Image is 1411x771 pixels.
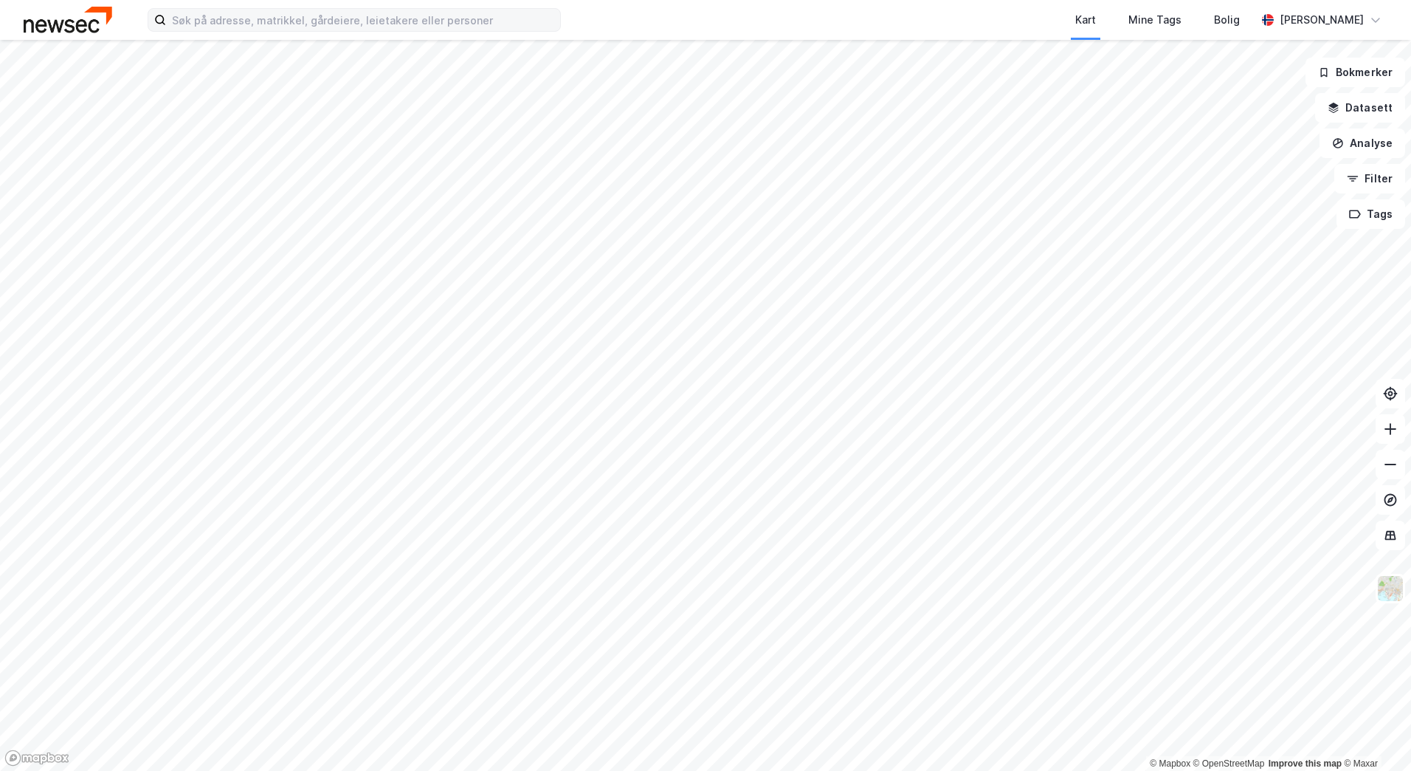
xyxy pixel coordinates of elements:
button: Tags [1336,199,1405,229]
button: Datasett [1315,93,1405,123]
button: Bokmerker [1305,58,1405,87]
a: Mapbox homepage [4,750,69,767]
input: Søk på adresse, matrikkel, gårdeiere, leietakere eller personer [166,9,560,31]
a: Improve this map [1269,758,1342,769]
a: Mapbox [1150,758,1190,769]
div: Kart [1075,11,1096,29]
div: Kontrollprogram for chat [1337,700,1411,771]
button: Analyse [1319,128,1405,158]
div: [PERSON_NAME] [1280,11,1364,29]
img: newsec-logo.f6e21ccffca1b3a03d2d.png [24,7,112,32]
a: OpenStreetMap [1193,758,1265,769]
div: Mine Tags [1128,11,1181,29]
button: Filter [1334,164,1405,193]
img: Z [1376,575,1404,603]
iframe: Chat Widget [1337,700,1411,771]
div: Bolig [1214,11,1240,29]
